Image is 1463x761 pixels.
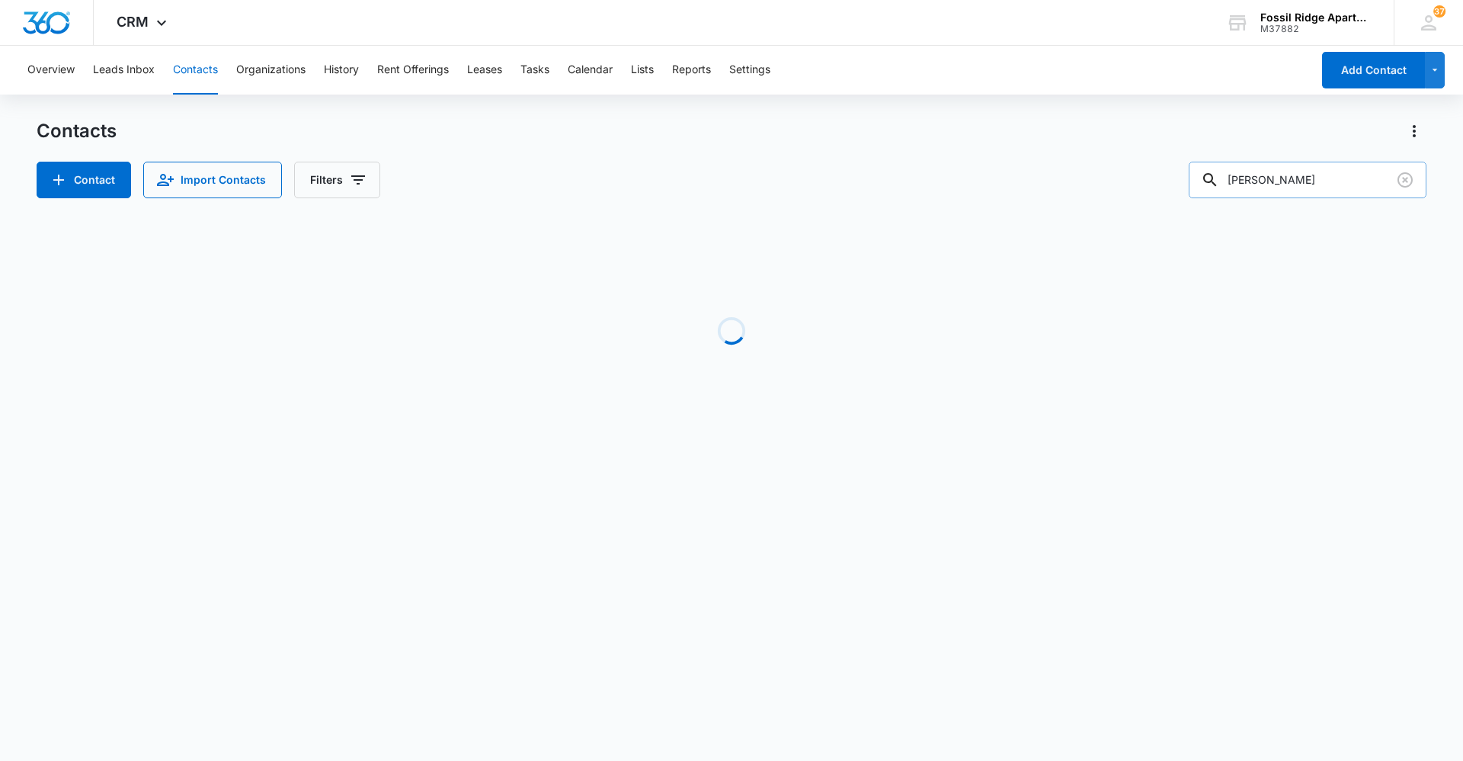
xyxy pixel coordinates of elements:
[143,162,282,198] button: Import Contacts
[1433,5,1445,18] div: notifications count
[1322,52,1425,88] button: Add Contact
[117,14,149,30] span: CRM
[324,46,359,95] button: History
[568,46,613,95] button: Calendar
[93,46,155,95] button: Leads Inbox
[729,46,770,95] button: Settings
[37,120,117,143] h1: Contacts
[672,46,711,95] button: Reports
[173,46,218,95] button: Contacts
[467,46,502,95] button: Leases
[1189,162,1426,198] input: Search Contacts
[27,46,75,95] button: Overview
[1433,5,1445,18] span: 37
[1260,11,1372,24] div: account name
[294,162,380,198] button: Filters
[1393,168,1417,192] button: Clear
[631,46,654,95] button: Lists
[377,46,449,95] button: Rent Offerings
[1402,119,1426,143] button: Actions
[520,46,549,95] button: Tasks
[1260,24,1372,34] div: account id
[37,162,131,198] button: Add Contact
[236,46,306,95] button: Organizations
